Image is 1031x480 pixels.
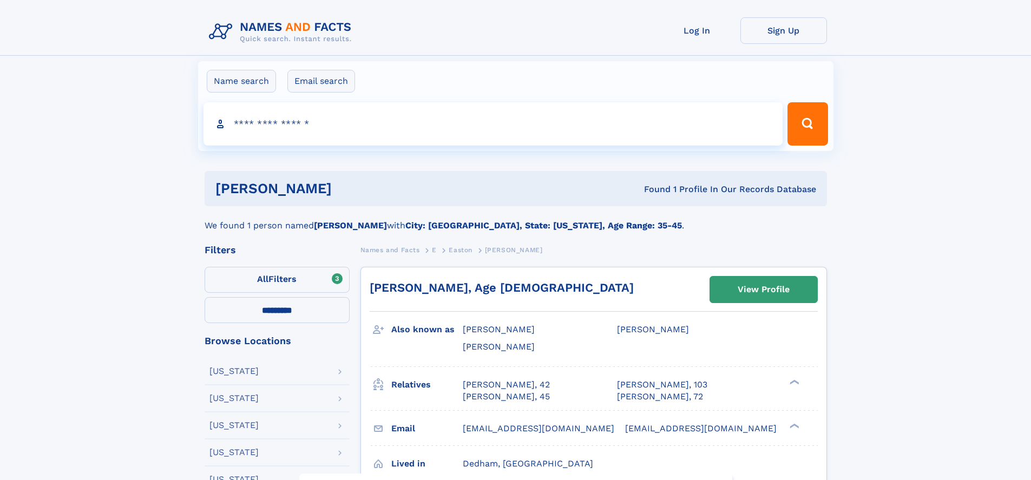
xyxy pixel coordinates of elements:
[625,423,777,433] span: [EMAIL_ADDRESS][DOMAIN_NAME]
[360,243,420,257] a: Names and Facts
[463,458,593,469] span: Dedham, [GEOGRAPHIC_DATA]
[370,281,634,294] a: [PERSON_NAME], Age [DEMOGRAPHIC_DATA]
[257,274,268,284] span: All
[617,391,703,403] a: [PERSON_NAME], 72
[205,267,350,293] label: Filters
[432,246,437,254] span: E
[488,183,816,195] div: Found 1 Profile In Our Records Database
[449,246,472,254] span: Easton
[710,277,817,303] a: View Profile
[209,394,259,403] div: [US_STATE]
[463,379,550,391] a: [PERSON_NAME], 42
[654,17,740,44] a: Log In
[617,379,707,391] a: [PERSON_NAME], 103
[391,455,463,473] h3: Lived in
[463,324,535,334] span: [PERSON_NAME]
[405,220,682,231] b: City: [GEOGRAPHIC_DATA], State: [US_STATE], Age Range: 35-45
[787,102,828,146] button: Search Button
[391,376,463,394] h3: Relatives
[463,391,550,403] a: [PERSON_NAME], 45
[617,324,689,334] span: [PERSON_NAME]
[463,341,535,352] span: [PERSON_NAME]
[391,419,463,438] h3: Email
[787,422,800,429] div: ❯
[209,448,259,457] div: [US_STATE]
[205,336,350,346] div: Browse Locations
[485,246,543,254] span: [PERSON_NAME]
[740,17,827,44] a: Sign Up
[287,70,355,93] label: Email search
[205,245,350,255] div: Filters
[738,277,790,302] div: View Profile
[432,243,437,257] a: E
[215,182,488,195] h1: [PERSON_NAME]
[449,243,472,257] a: Easton
[207,70,276,93] label: Name search
[205,206,827,232] div: We found 1 person named with .
[314,220,387,231] b: [PERSON_NAME]
[391,320,463,339] h3: Also known as
[203,102,783,146] input: search input
[205,17,360,47] img: Logo Names and Facts
[787,378,800,385] div: ❯
[209,421,259,430] div: [US_STATE]
[463,423,614,433] span: [EMAIL_ADDRESS][DOMAIN_NAME]
[209,367,259,376] div: [US_STATE]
